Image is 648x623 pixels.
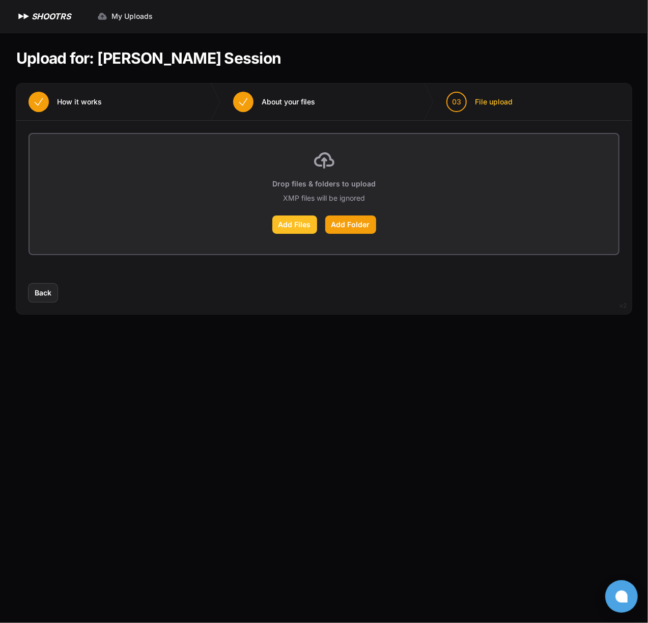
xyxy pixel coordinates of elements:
div: v2 [619,300,627,312]
img: SHOOTRS [16,10,32,22]
h1: SHOOTRS [32,10,71,22]
label: Add Files [272,215,317,234]
span: About your files [262,97,316,107]
p: Drop files & folders to upload [272,179,376,189]
button: 03 File upload [434,84,525,120]
h1: Upload for: [PERSON_NAME] Session [16,49,281,67]
span: Back [35,288,51,298]
label: Add Folder [325,215,376,234]
span: 03 [452,97,461,107]
span: How it works [57,97,102,107]
p: XMP files will be ignored [283,193,365,203]
span: File upload [475,97,513,107]
a: SHOOTRS SHOOTRS [16,10,71,22]
button: Open chat window [605,580,638,613]
span: My Uploads [111,11,153,21]
button: Back [29,284,58,302]
button: How it works [16,84,114,120]
a: My Uploads [91,7,159,25]
button: About your files [221,84,328,120]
